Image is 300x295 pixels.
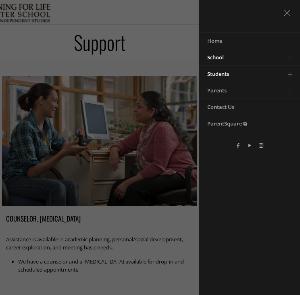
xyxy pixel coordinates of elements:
[199,32,300,132] nav: Main menu
[282,66,298,82] a: Toggle submenu
[255,140,267,151] a: Instagram icon
[199,82,280,98] a: Parents
[233,140,244,151] a: Facebook icon
[199,99,280,115] a: Contact Us
[207,103,234,111] span: Contact Us
[207,140,292,151] ul: social menu
[199,32,300,132] div: main menu
[282,82,298,98] a: Toggle submenu
[207,37,222,44] span: Home
[199,115,280,132] a: ParentSquare ⧉
[199,49,280,65] a: School
[199,66,280,82] a: Students
[244,140,255,151] a: YouTube icon
[207,87,227,94] span: Parents
[207,120,247,127] span: ParentSquare ⧉
[282,49,298,65] a: Toggle submenu
[281,5,295,19] a: menu close icon
[207,70,229,77] span: Students
[207,54,224,61] span: School
[199,33,280,49] a: Home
